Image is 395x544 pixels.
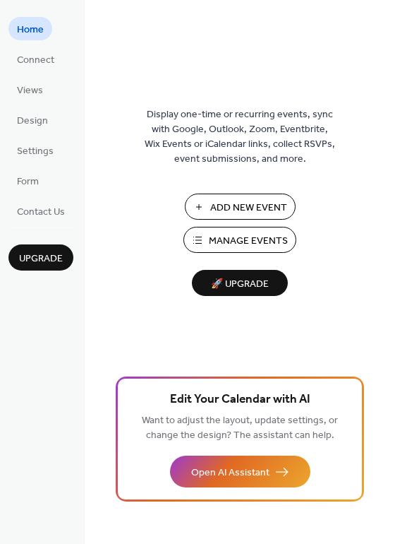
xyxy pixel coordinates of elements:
[8,199,73,223] a: Contact Us
[17,205,65,220] span: Contact Us
[19,252,63,266] span: Upgrade
[170,390,310,410] span: Edit Your Calendar with AI
[17,23,44,37] span: Home
[8,169,47,192] a: Form
[170,456,310,487] button: Open AI Assistant
[8,78,51,101] a: Views
[210,201,287,215] span: Add New Event
[192,270,288,296] button: 🚀 Upgrade
[191,466,269,480] span: Open AI Assistant
[17,53,54,68] span: Connect
[183,227,296,253] button: Manage Events
[17,114,48,129] span: Design
[8,47,63,71] a: Connect
[8,244,73,271] button: Upgrade
[142,411,338,445] span: Want to adjust the layout, update settings, or change the design? The assistant can help.
[8,108,56,131] a: Design
[8,138,62,162] a: Settings
[209,234,288,249] span: Manage Events
[185,194,296,220] button: Add New Event
[200,275,279,294] span: 🚀 Upgrade
[17,144,54,159] span: Settings
[17,83,43,98] span: Views
[8,17,52,40] a: Home
[145,107,335,167] span: Display one-time or recurring events, sync with Google, Outlook, Zoom, Eventbrite, Wix Events or ...
[17,175,39,189] span: Form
